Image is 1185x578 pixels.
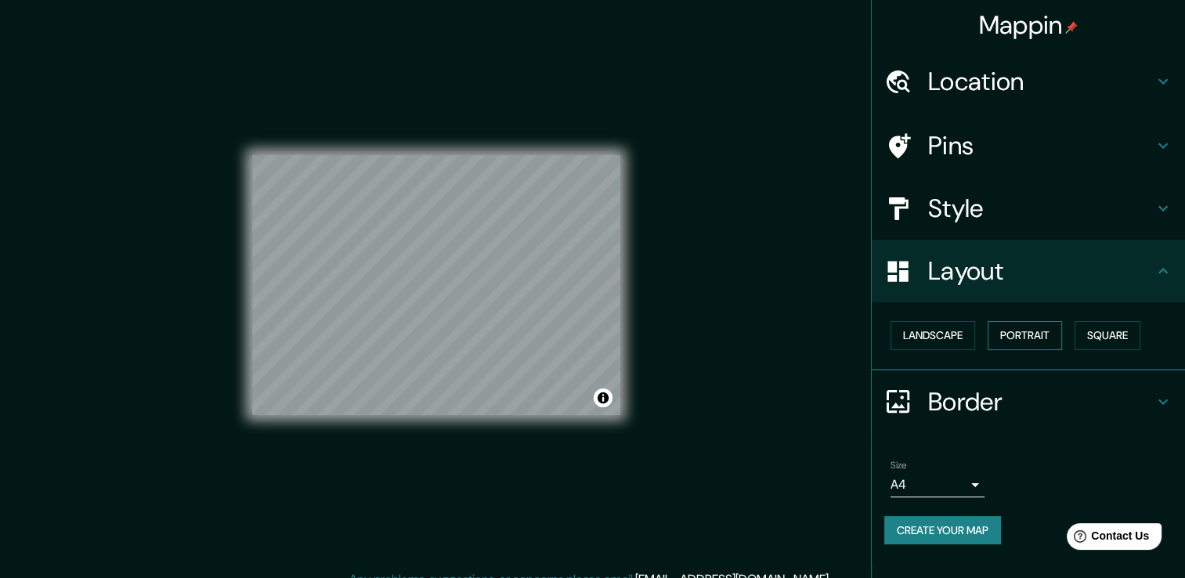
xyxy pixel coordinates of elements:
div: Style [872,177,1185,240]
button: Create your map [884,516,1001,545]
button: Portrait [988,321,1062,350]
div: Layout [872,240,1185,302]
h4: Location [928,66,1154,97]
button: Toggle attribution [594,388,612,407]
iframe: Help widget launcher [1046,517,1168,561]
div: Location [872,50,1185,113]
div: Pins [872,114,1185,177]
canvas: Map [252,155,620,415]
button: Landscape [891,321,975,350]
label: Size [891,458,907,471]
div: Border [872,370,1185,433]
div: A4 [891,472,984,497]
h4: Border [928,386,1154,417]
button: Square [1075,321,1140,350]
h4: Pins [928,130,1154,161]
h4: Mappin [979,9,1078,41]
h4: Layout [928,255,1154,287]
img: pin-icon.png [1065,21,1078,34]
h4: Style [928,193,1154,224]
